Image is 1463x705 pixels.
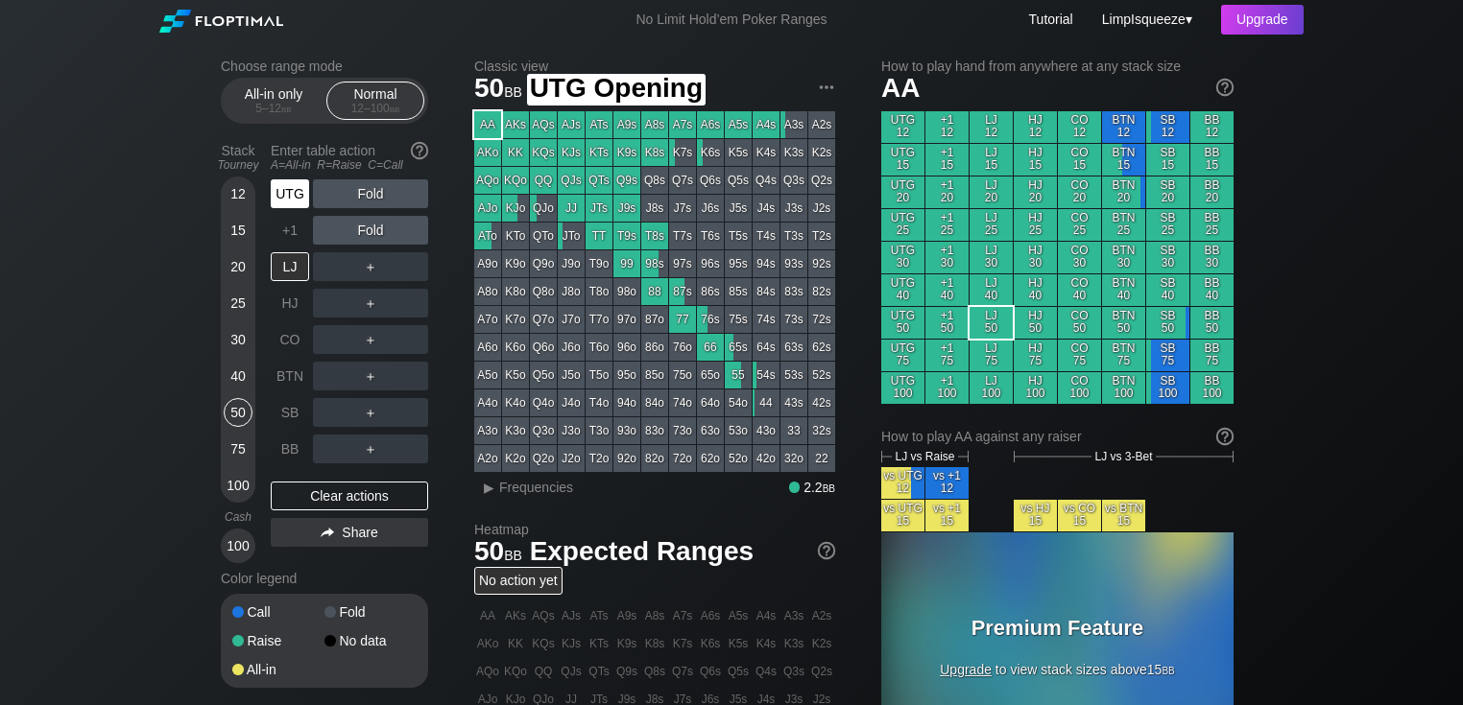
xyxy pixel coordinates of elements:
[925,176,969,208] div: +1 20
[224,179,252,208] div: 12
[313,398,428,427] div: ＋
[697,362,724,388] div: 65o
[502,139,529,166] div: KK
[1058,144,1101,176] div: CO 15
[1058,274,1101,306] div: CO 40
[1190,372,1234,404] div: BB 100
[970,176,1013,208] div: LJ 20
[753,223,779,249] div: T4s
[753,139,779,166] div: K4s
[527,74,706,106] span: UTG Opening
[697,111,724,138] div: A6s
[641,195,668,222] div: J8s
[271,435,309,463] div: BB
[530,250,557,277] div: Q9o
[669,139,696,166] div: K7s
[558,362,585,388] div: J5o
[1014,307,1057,339] div: HJ 50
[530,195,557,222] div: QJo
[613,111,640,138] div: A9s
[502,167,529,194] div: KQo
[232,663,324,676] div: All-in
[753,167,779,194] div: Q4s
[1190,242,1234,273] div: BB 30
[881,340,924,371] div: UTG 75
[641,445,668,472] div: 82o
[586,167,612,194] div: QTs
[1190,274,1234,306] div: BB 40
[1102,144,1145,176] div: BTN 15
[558,278,585,305] div: J8o
[1146,274,1189,306] div: SB 40
[530,445,557,472] div: Q2o
[558,195,585,222] div: JJ
[1190,111,1234,143] div: BB 12
[1014,340,1057,371] div: HJ 75
[558,417,585,444] div: J3o
[586,389,612,416] div: T4o
[725,417,752,444] div: 53o
[881,59,1234,74] h2: How to play hand from anywhere at any stack size
[1102,372,1145,404] div: BTN 100
[558,167,585,194] div: QJs
[925,372,969,404] div: +1 100
[558,306,585,333] div: J7o
[502,111,529,138] div: AKs
[232,605,324,619] div: Call
[725,223,752,249] div: T5s
[669,223,696,249] div: T7s
[641,417,668,444] div: 83o
[233,102,314,115] div: 5 – 12
[970,372,1013,404] div: LJ 100
[1058,111,1101,143] div: CO 12
[530,362,557,388] div: Q5o
[558,223,585,249] div: JTo
[669,250,696,277] div: 97s
[504,80,522,101] span: bb
[808,362,835,388] div: 52s
[925,144,969,176] div: +1 15
[271,362,309,390] div: BTN
[271,216,309,245] div: +1
[335,102,416,115] div: 12 – 100
[697,334,724,361] div: 66
[925,307,969,339] div: +1 50
[502,223,529,249] div: KTo
[641,389,668,416] div: 84o
[271,135,428,179] div: Enter table action
[224,289,252,317] div: 25
[271,325,309,354] div: CO
[613,167,640,194] div: Q9s
[1190,176,1234,208] div: BB 20
[641,278,668,305] div: 88
[1014,176,1057,208] div: HJ 20
[881,307,924,339] div: UTG 50
[1146,372,1189,404] div: SB 100
[970,144,1013,176] div: LJ 15
[474,167,501,194] div: AQo
[725,111,752,138] div: A5s
[502,306,529,333] div: K7o
[324,634,417,647] div: No data
[1014,144,1057,176] div: HJ 15
[558,334,585,361] div: J6o
[816,77,837,98] img: ellipsis.fd386fe8.svg
[881,274,924,306] div: UTG 40
[474,195,501,222] div: AJo
[530,306,557,333] div: Q7o
[780,195,807,222] div: J3s
[925,340,969,371] div: +1 75
[613,195,640,222] div: J9s
[780,139,807,166] div: K3s
[725,334,752,361] div: 65s
[530,111,557,138] div: AQs
[669,195,696,222] div: J7s
[558,111,585,138] div: AJs
[613,139,640,166] div: K9s
[1058,242,1101,273] div: CO 30
[925,209,969,241] div: +1 25
[1102,111,1145,143] div: BTN 12
[780,250,807,277] div: 93s
[558,139,585,166] div: KJs
[697,195,724,222] div: J6s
